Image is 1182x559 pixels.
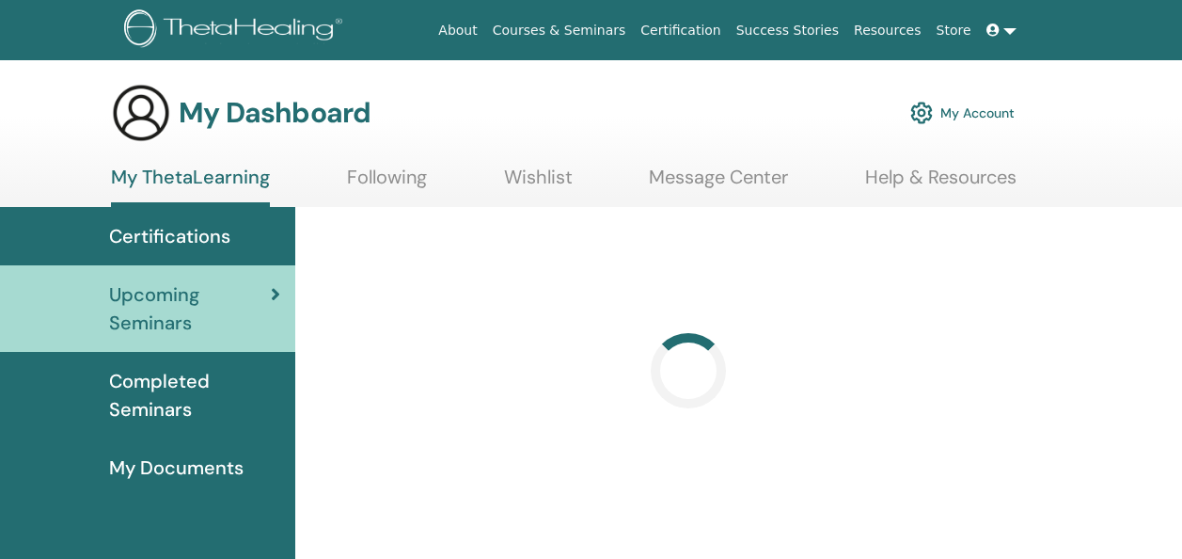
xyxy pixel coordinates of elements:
img: logo.png [124,9,349,52]
img: generic-user-icon.jpg [111,83,171,143]
a: About [431,13,484,48]
a: My Account [910,92,1015,134]
a: Help & Resources [865,166,1017,202]
a: Courses & Seminars [485,13,634,48]
a: Success Stories [729,13,846,48]
span: My Documents [109,454,244,482]
a: Wishlist [504,166,573,202]
h3: My Dashboard [179,96,370,130]
span: Completed Seminars [109,367,280,423]
a: Certification [633,13,728,48]
a: Store [929,13,979,48]
span: Upcoming Seminars [109,280,271,337]
a: Message Center [649,166,788,202]
a: My ThetaLearning [111,166,270,207]
a: Resources [846,13,929,48]
img: cog.svg [910,97,933,129]
span: Certifications [109,222,230,250]
a: Following [347,166,427,202]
